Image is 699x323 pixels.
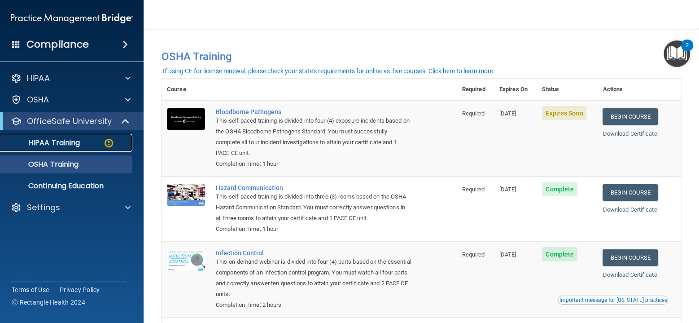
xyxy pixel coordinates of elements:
[462,251,485,258] span: Required
[11,73,131,84] a: HIPAA
[499,251,516,258] span: [DATE]
[216,257,412,300] div: This on-demand webinar is divided into four (4) parts based on the essential components of an inf...
[27,202,60,213] p: Settings
[162,50,681,63] h4: OSHA Training
[603,206,657,213] a: Download Certificate
[6,138,80,147] p: HIPAA Training
[6,160,79,169] p: OSHA Training
[542,247,577,261] span: Complete
[11,202,131,213] a: Settings
[603,130,657,137] a: Download Certificate
[11,116,130,127] a: OfficeSafe University
[216,184,412,191] a: Hazard Communication
[162,79,210,101] th: Course
[603,184,657,201] a: Begin Course
[216,224,412,235] div: Completion Time: 1 hour
[603,108,657,125] a: Begin Course
[103,137,114,149] img: warning-circle.0cc9ac19.png
[216,191,412,224] div: This self-paced training is divided into three (3) rooms based on the OSHA Hazard Communication S...
[27,73,50,84] p: HIPAA
[499,186,516,193] span: [DATE]
[11,9,133,27] img: PMB logo
[216,300,412,310] div: Completion Time: 2 hours
[542,106,586,120] span: Expires Soon
[494,79,537,101] th: Expires On
[27,116,112,127] p: OfficeSafe University
[27,94,49,105] p: OSHA
[537,79,597,101] th: Status
[603,249,657,266] a: Begin Course
[499,110,516,117] span: [DATE]
[216,108,412,115] a: Bloodborne Pathogens
[462,110,485,117] span: Required
[216,159,412,169] div: Completion Time: 1 hour
[26,38,89,51] h4: Compliance
[544,269,688,305] iframe: Drift Widget Chat Controller
[60,285,100,294] a: Privacy Policy
[12,285,49,294] a: Terms of Use
[462,186,485,193] span: Required
[162,66,496,75] button: If using CE for license renewal, please check your state's requirements for online vs. live cours...
[11,94,131,105] a: OSHA
[542,182,577,196] span: Complete
[597,79,681,101] th: Actions
[6,181,128,190] p: Continuing Education
[457,79,494,101] th: Required
[216,249,412,257] a: Infection Control
[163,68,495,74] div: If using CE for license renewal, please check your state's requirements for online vs. live cours...
[686,45,689,57] div: 2
[12,298,85,307] span: Ⓒ Rectangle Health 2024
[216,115,412,159] div: This self-paced training is divided into four (4) exposure incidents based on the OSHA Bloodborne...
[664,40,690,67] button: Open Resource Center, 2 new notifications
